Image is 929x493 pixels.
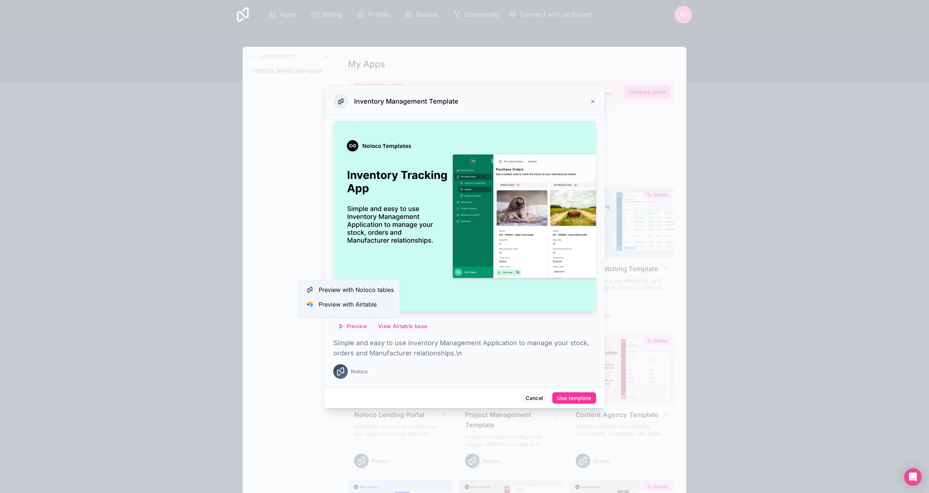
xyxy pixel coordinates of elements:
button: Cancel [521,392,548,404]
div: Open Intercom Messenger [904,468,922,486]
img: Inventory Management Template [333,121,596,312]
button: Airtable LogoPreview with Airtable [301,297,397,312]
span: Preview with Noloco tables [319,285,394,294]
span: Noloco [351,368,368,375]
span: Preview with Airtable [319,300,377,309]
p: Simple and easy to use Inventory Management Application to manage your stock, orders and Manufact... [333,338,596,358]
span: Preview [347,323,367,330]
button: Preview [333,320,372,332]
img: Airtable Logo [307,301,313,307]
div: Use template [557,395,591,401]
h3: Inventory Management Template [354,97,458,106]
button: Use template [552,392,596,404]
button: Preview with Noloco tables [301,282,397,297]
button: View Airtable base [373,320,432,332]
